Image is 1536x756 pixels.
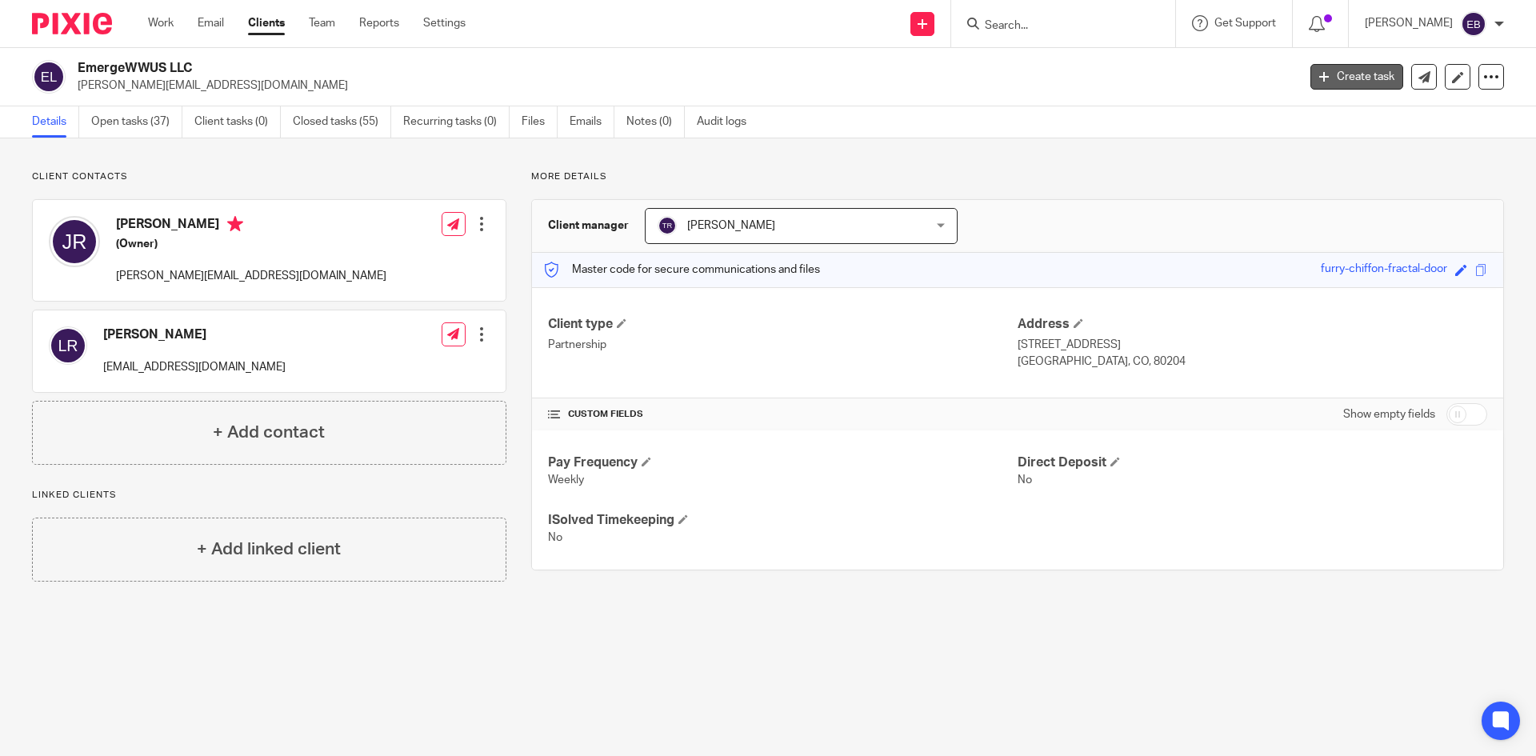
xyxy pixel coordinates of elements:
[423,15,466,31] a: Settings
[248,15,285,31] a: Clients
[1018,337,1487,353] p: [STREET_ADDRESS]
[116,268,386,284] p: [PERSON_NAME][EMAIL_ADDRESS][DOMAIN_NAME]
[687,220,775,231] span: [PERSON_NAME]
[78,60,1045,77] h2: EmergeWWUS LLC
[49,216,100,267] img: svg%3E
[32,170,506,183] p: Client contacts
[148,15,174,31] a: Work
[548,408,1018,421] h4: CUSTOM FIELDS
[548,337,1018,353] p: Partnership
[983,19,1127,34] input: Search
[1018,474,1032,486] span: No
[293,106,391,138] a: Closed tasks (55)
[213,420,325,445] h4: + Add contact
[116,236,386,252] h5: (Owner)
[697,106,758,138] a: Audit logs
[1321,261,1447,279] div: furry-chiffon-fractal-door
[197,537,341,562] h4: + Add linked client
[359,15,399,31] a: Reports
[1461,11,1486,37] img: svg%3E
[32,106,79,138] a: Details
[1343,406,1435,422] label: Show empty fields
[548,316,1018,333] h4: Client type
[548,512,1018,529] h4: ISolved Timekeeping
[49,326,87,365] img: svg%3E
[403,106,510,138] a: Recurring tasks (0)
[116,216,386,236] h4: [PERSON_NAME]
[1018,454,1487,471] h4: Direct Deposit
[1018,316,1487,333] h4: Address
[32,489,506,502] p: Linked clients
[626,106,685,138] a: Notes (0)
[194,106,281,138] a: Client tasks (0)
[227,216,243,232] i: Primary
[570,106,614,138] a: Emails
[531,170,1504,183] p: More details
[32,60,66,94] img: svg%3E
[78,78,1286,94] p: [PERSON_NAME][EMAIL_ADDRESS][DOMAIN_NAME]
[1365,15,1453,31] p: [PERSON_NAME]
[91,106,182,138] a: Open tasks (37)
[32,13,112,34] img: Pixie
[522,106,558,138] a: Files
[1214,18,1276,29] span: Get Support
[548,454,1018,471] h4: Pay Frequency
[548,532,562,543] span: No
[548,474,584,486] span: Weekly
[544,262,820,278] p: Master code for secure communications and files
[309,15,335,31] a: Team
[103,359,286,375] p: [EMAIL_ADDRESS][DOMAIN_NAME]
[1018,354,1487,370] p: [GEOGRAPHIC_DATA], CO, 80204
[103,326,286,343] h4: [PERSON_NAME]
[658,216,677,235] img: svg%3E
[1310,64,1403,90] a: Create task
[198,15,224,31] a: Email
[548,218,629,234] h3: Client manager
